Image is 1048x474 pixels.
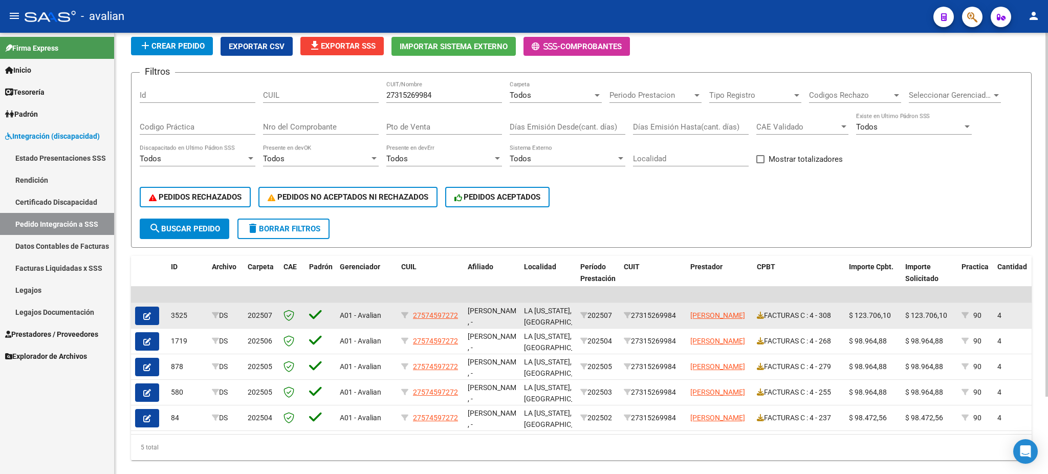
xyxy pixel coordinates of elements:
[140,154,161,163] span: Todos
[5,329,98,340] span: Prestadores / Proveedores
[756,122,839,132] span: CAE Validado
[212,412,239,424] div: DS
[580,386,616,398] div: 202503
[709,91,792,100] span: Tipo Registro
[340,337,381,345] span: A01 - Avalian
[212,310,239,321] div: DS
[413,311,458,319] span: 27574597272
[149,224,220,233] span: Buscar Pedido
[8,10,20,22] mat-icon: menu
[753,256,845,301] datatable-header-cell: CPBT
[997,311,1001,319] span: 4
[171,263,178,271] span: ID
[413,414,458,422] span: 27574597272
[849,263,893,271] span: Importe Cpbt.
[769,153,843,165] span: Mostrar totalizadores
[809,91,892,100] span: Codigos Rechazo
[997,414,1001,422] span: 4
[468,358,522,378] span: [PERSON_NAME] , -
[5,109,38,120] span: Padrón
[690,311,745,319] span: [PERSON_NAME]
[400,42,508,51] span: Importar Sistema Externo
[510,91,531,100] span: Todos
[391,37,516,56] button: Importar Sistema Externo
[212,263,236,271] span: Archivo
[993,256,1034,301] datatable-header-cell: Cantidad
[279,256,305,301] datatable-header-cell: CAE
[580,335,616,347] div: 202504
[401,263,417,271] span: CUIL
[856,122,878,132] span: Todos
[905,414,943,422] span: $ 98.472,56
[973,337,981,345] span: 90
[413,362,458,371] span: 27574597272
[690,337,745,345] span: [PERSON_NAME]
[905,388,943,396] span: $ 98.964,88
[212,335,239,347] div: DS
[237,219,330,239] button: Borrar Filtros
[309,41,376,51] span: Exportar SSS
[757,310,841,321] div: FACTURAS C : 4 - 308
[140,219,229,239] button: Buscar Pedido
[229,42,285,51] span: Exportar CSV
[845,256,901,301] datatable-header-cell: Importe Cpbt.
[973,414,981,422] span: 90
[248,414,272,422] span: 202504
[167,256,208,301] datatable-header-cell: ID
[1028,10,1040,22] mat-icon: person
[997,362,1001,371] span: 4
[624,386,682,398] div: 27315269984
[445,187,550,207] button: PEDIDOS ACEPTADOS
[336,256,397,301] datatable-header-cell: Gerenciador
[624,361,682,373] div: 27315269984
[905,263,938,283] span: Importe Solicitado
[580,310,616,321] div: 202507
[131,37,213,55] button: Crear Pedido
[248,362,272,371] span: 202505
[510,154,531,163] span: Todos
[973,388,981,396] span: 90
[171,386,204,398] div: 580
[171,335,204,347] div: 1719
[690,414,745,422] span: [PERSON_NAME]
[905,362,943,371] span: $ 98.964,88
[624,263,640,271] span: CUIT
[609,91,692,100] span: Periodo Prestacion
[340,362,381,371] span: A01 - Avalian
[300,37,384,55] button: Exportar SSS
[248,263,274,271] span: Carpeta
[149,192,242,202] span: PEDIDOS RECHAZADOS
[757,335,841,347] div: FACTURAS C : 4 - 268
[560,42,622,51] span: Comprobantes
[524,332,595,352] span: LA [US_STATE], [GEOGRAPHIC_DATA],
[690,362,745,371] span: [PERSON_NAME]
[757,386,841,398] div: FACTURAS C : 4 - 255
[5,64,31,76] span: Inicio
[468,409,522,429] span: [PERSON_NAME] , -
[248,337,272,345] span: 202506
[962,263,989,271] span: Practica
[580,263,616,283] span: Período Prestación
[686,256,753,301] datatable-header-cell: Prestador
[997,337,1001,345] span: 4
[624,310,682,321] div: 27315269984
[309,263,333,271] span: Padrón
[140,187,251,207] button: PEDIDOS RECHAZADOS
[268,192,428,202] span: PEDIDOS NO ACEPTADOS NI RECHAZADOS
[139,41,205,51] span: Crear Pedido
[905,337,943,345] span: $ 98.964,88
[849,311,891,319] span: $ 123.706,10
[397,256,464,301] datatable-header-cell: CUIL
[468,307,522,327] span: [PERSON_NAME] , -
[340,388,381,396] span: A01 - Avalian
[468,383,522,403] span: [PERSON_NAME] , -
[957,256,993,301] datatable-header-cell: Practica
[624,412,682,424] div: 27315269984
[454,192,541,202] span: PEDIDOS ACEPTADOS
[464,256,520,301] datatable-header-cell: Afiliado
[757,361,841,373] div: FACTURAS C : 4 - 279
[247,222,259,234] mat-icon: delete
[413,337,458,345] span: 27574597272
[524,358,595,378] span: LA [US_STATE], [GEOGRAPHIC_DATA],
[139,39,151,52] mat-icon: add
